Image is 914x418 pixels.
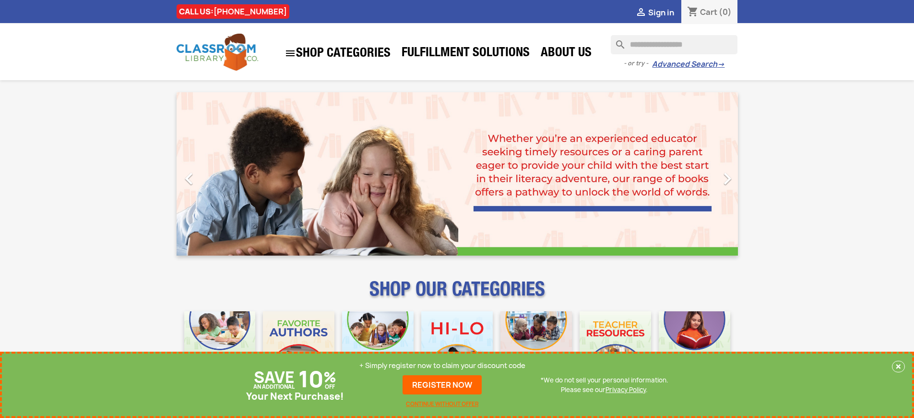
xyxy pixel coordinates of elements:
a: Next [653,92,738,256]
ul: Carousel container [177,92,738,256]
i:  [177,167,201,191]
i:  [635,7,647,19]
a: Advanced Search→ [652,60,724,69]
a: Previous [177,92,261,256]
img: CLC_Favorite_Authors_Mobile.jpg [263,311,334,383]
span: → [717,60,724,69]
img: CLC_HiLo_Mobile.jpg [421,311,493,383]
img: CLC_Fiction_Nonfiction_Mobile.jpg [500,311,572,383]
span: Sign in [648,7,674,18]
input: Search [611,35,737,54]
img: CLC_Bulk_Mobile.jpg [184,311,256,383]
span: Cart [700,7,717,17]
i: search [611,35,622,47]
i:  [715,167,739,191]
p: SHOP OUR CATEGORIES [177,286,738,304]
a: SHOP CATEGORIES [280,43,395,64]
div: CALL US: [177,4,289,19]
a: Fulfillment Solutions [397,44,534,63]
img: CLC_Teacher_Resources_Mobile.jpg [580,311,651,383]
img: CLC_Dyslexia_Mobile.jpg [659,311,730,383]
i:  [285,48,296,59]
img: Classroom Library Company [177,34,258,71]
a: [PHONE_NUMBER] [214,6,287,17]
a:  Sign in [635,7,674,18]
i: shopping_cart [687,7,699,18]
span: - or try - [624,59,652,68]
img: CLC_Phonics_And_Decodables_Mobile.jpg [342,311,414,383]
span: (0) [719,7,732,17]
a: About Us [536,44,596,63]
